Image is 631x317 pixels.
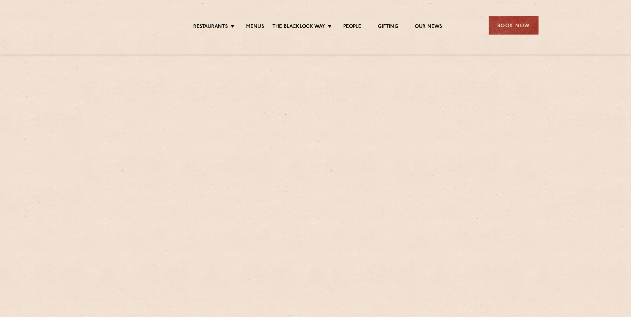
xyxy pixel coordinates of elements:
[489,16,539,35] div: Book Now
[343,24,361,31] a: People
[246,24,264,31] a: Menus
[272,24,325,31] a: The Blacklock Way
[378,24,398,31] a: Gifting
[415,24,442,31] a: Our News
[193,24,228,31] a: Restaurants
[93,6,150,45] img: svg%3E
